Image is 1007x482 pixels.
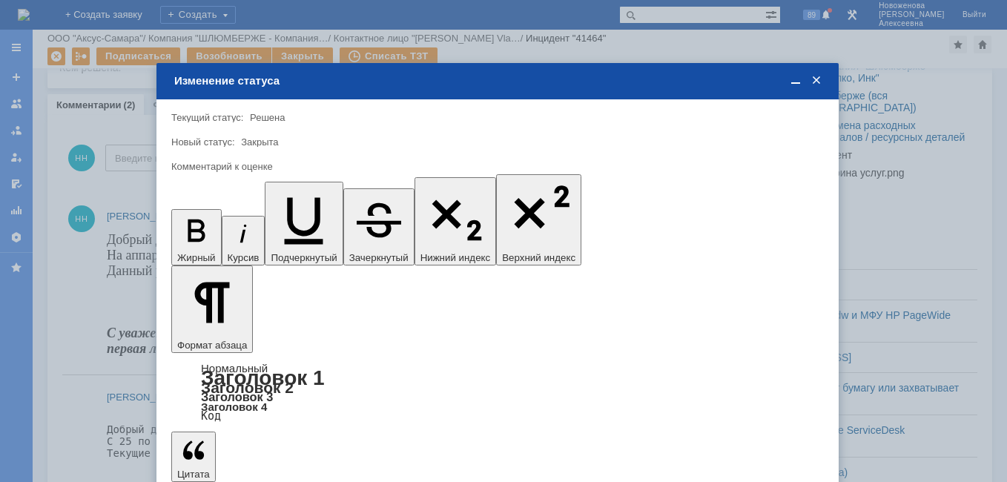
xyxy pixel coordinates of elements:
[271,252,337,263] span: Подчеркнутый
[241,136,278,148] span: Закрыта
[174,74,824,88] div: Изменение статуса
[171,432,216,482] button: Цитата
[265,182,343,265] button: Подчеркнутый
[201,366,325,389] a: Заголовок 1
[171,136,235,148] label: Новый статус:
[809,74,824,88] span: Закрыть
[420,252,491,263] span: Нижний индекс
[171,209,222,265] button: Жирный
[201,409,221,423] a: Код
[177,340,247,351] span: Формат абзаца
[250,112,285,123] span: Решена
[496,174,581,265] button: Верхний индекс
[177,252,216,263] span: Жирный
[171,265,253,353] button: Формат абзаца
[201,379,294,396] a: Заголовок 2
[502,252,575,263] span: Верхний индекс
[201,390,273,403] a: Заголовок 3
[201,362,268,374] a: Нормальный
[177,469,210,480] span: Цитата
[171,363,824,421] div: Формат абзаца
[201,400,267,413] a: Заголовок 4
[349,252,409,263] span: Зачеркнутый
[228,252,260,263] span: Курсив
[171,112,243,123] label: Текущий статус:
[788,74,803,88] span: Свернуть (Ctrl + M)
[171,162,821,171] div: Комментарий к оценке
[222,216,265,265] button: Курсив
[343,188,415,265] button: Зачеркнутый
[415,177,497,265] button: Нижний индекс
